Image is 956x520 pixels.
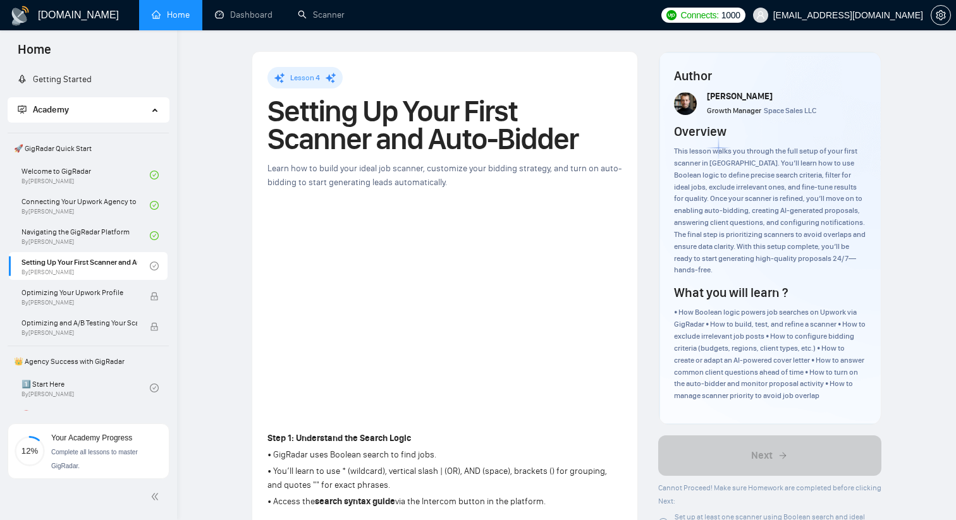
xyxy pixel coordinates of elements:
span: check-circle [150,201,159,210]
img: vlad-t.jpg [674,92,697,115]
span: [PERSON_NAME] [707,91,773,102]
span: 12% [15,447,45,455]
span: Your Academy Progress [51,433,132,442]
span: By [PERSON_NAME] [21,329,137,337]
span: Optimizing Your Upwork Profile [21,286,137,299]
span: lock [150,292,159,301]
span: lock [150,322,159,331]
span: Connects: [680,8,718,22]
span: Complete all lessons to master GigRadar. [51,449,138,469]
img: upwork-logo.png [666,10,677,20]
img: logo [10,6,30,26]
a: Setting Up Your First Scanner and Auto-BidderBy[PERSON_NAME] [21,252,150,280]
span: user [756,11,765,20]
a: Navigating the GigRadar PlatformBy[PERSON_NAME] [21,222,150,250]
span: check-circle [150,262,159,270]
div: This lesson walks you through the full setup of your first scanner in [GEOGRAPHIC_DATA]. You’ll l... [674,145,866,276]
iframe: Intercom live chat [913,477,943,507]
span: Academy [33,104,69,115]
span: By [PERSON_NAME] [21,299,137,306]
span: setting [931,10,950,20]
span: check-circle [150,384,159,392]
span: Home [8,40,61,67]
a: searchScanner [298,9,345,20]
a: Welcome to GigRadarBy[PERSON_NAME] [21,161,150,189]
span: ⛔ Top 3 Mistakes of Pro Agencies [21,408,137,421]
iframe: To enrich screen reader interactions, please activate Accessibility in Grammarly extension settings [267,210,622,409]
button: setting [931,5,951,25]
h4: Author [674,67,866,85]
span: Cannot Proceed! Make sure Homework are completed before clicking Next: [658,483,881,505]
span: check-circle [150,231,159,240]
a: Connecting Your Upwork Agency to GigRadarBy[PERSON_NAME] [21,191,150,219]
li: Getting Started [8,67,169,92]
p: • Access the via the Intercom button in the platform. [267,495,622,509]
a: rocketGetting Started [18,74,92,85]
span: Next [751,448,773,463]
span: check-circle [150,171,159,179]
div: • How Boolean logic powers job searches on Upwork via GigRadar • How to build, test, and refine a... [674,306,866,402]
p: • GigRadar uses Boolean search to find jobs. [267,448,622,462]
span: fund-projection-screen [18,105,27,114]
h1: Setting Up Your First Scanner and Auto-Bidder [267,97,622,153]
strong: Step 1: Understand the Search Logic [267,433,411,444]
span: Lesson 4 [290,73,320,82]
h4: What you will learn ? [674,284,788,301]
span: Growth Manager [707,106,761,115]
span: 🚀 GigRadar Quick Start [9,136,168,161]
span: Academy [18,104,69,115]
span: 1000 [721,8,740,22]
span: 👑 Agency Success with GigRadar [9,349,168,374]
strong: search syntax guide [315,496,395,507]
span: double-left [150,490,163,503]
a: dashboardDashboard [215,9,273,20]
span: Space Sales LLC [764,106,816,115]
a: 1️⃣ Start HereBy[PERSON_NAME] [21,374,150,402]
span: Optimizing and A/B Testing Your Scanner for Better Results [21,317,137,329]
h4: Overview [674,123,726,140]
a: homeHome [152,9,190,20]
span: Learn how to build your ideal job scanner, customize your bidding strategy, and turn on auto-bidd... [267,163,622,188]
button: Next [658,435,882,476]
p: • You’ll learn to use * (wildcard), vertical slash | (OR), AND (space), brackets () for grouping,... [267,464,622,492]
a: setting [931,10,951,20]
